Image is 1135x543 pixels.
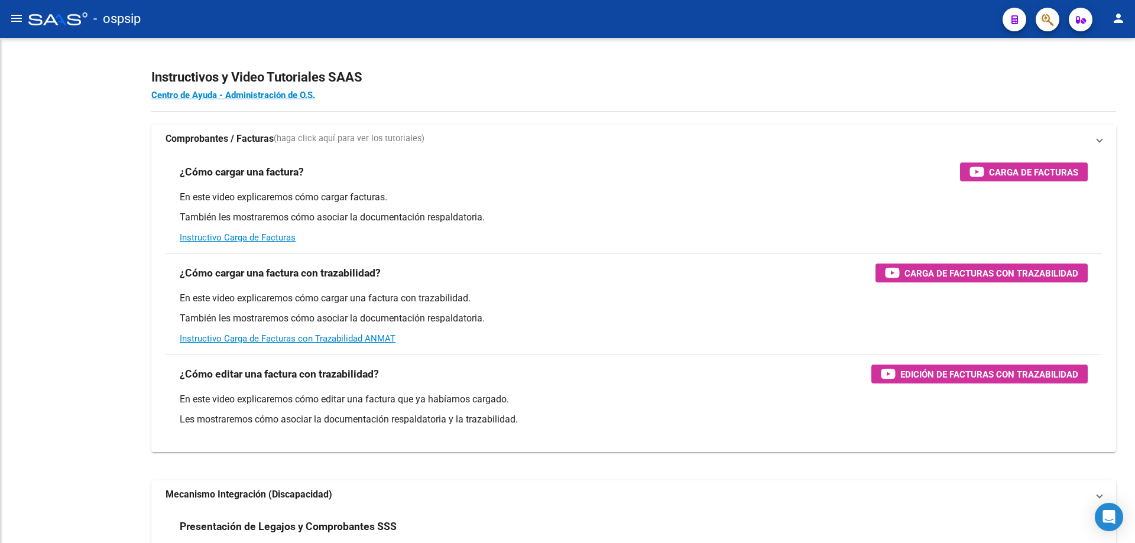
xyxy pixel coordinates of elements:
p: En este video explicaremos cómo cargar facturas. [180,191,1088,204]
mat-expansion-panel-header: Mecanismo Integración (Discapacidad) [151,480,1116,509]
span: - ospsip [93,6,141,32]
mat-icon: menu [9,11,24,25]
button: Carga de Facturas [960,162,1088,181]
div: Comprobantes / Facturas(haga click aquí para ver los tutoriales) [151,153,1116,452]
span: Carga de Facturas [989,165,1078,180]
p: También les mostraremos cómo asociar la documentación respaldatoria. [180,312,1088,325]
mat-expansion-panel-header: Comprobantes / Facturas(haga click aquí para ver los tutoriales) [151,125,1116,153]
span: Edición de Facturas con Trazabilidad [900,367,1078,382]
span: (haga click aquí para ver los tutoriales) [274,132,424,145]
p: En este video explicaremos cómo editar una factura que ya habíamos cargado. [180,393,1088,406]
strong: Comprobantes / Facturas [166,132,274,145]
h3: ¿Cómo cargar una factura con trazabilidad? [180,265,381,281]
span: Carga de Facturas con Trazabilidad [904,266,1078,281]
strong: Mecanismo Integración (Discapacidad) [166,488,332,501]
p: Les mostraremos cómo asociar la documentación respaldatoria y la trazabilidad. [180,413,1088,426]
a: Centro de Ayuda - Administración de O.S. [151,90,315,100]
h2: Instructivos y Video Tutoriales SAAS [151,66,1116,89]
mat-icon: person [1111,11,1126,25]
div: Open Intercom Messenger [1095,503,1123,531]
p: También les mostraremos cómo asociar la documentación respaldatoria. [180,211,1088,224]
button: Edición de Facturas con Trazabilidad [871,365,1088,383]
h3: Presentación de Legajos y Comprobantes SSS [180,518,397,535]
a: Instructivo Carga de Facturas [180,232,296,243]
h3: ¿Cómo editar una factura con trazabilidad? [180,366,379,382]
button: Carga de Facturas con Trazabilidad [875,264,1088,282]
p: En este video explicaremos cómo cargar una factura con trazabilidad. [180,292,1088,305]
a: Instructivo Carga de Facturas con Trazabilidad ANMAT [180,333,395,344]
h3: ¿Cómo cargar una factura? [180,164,304,180]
